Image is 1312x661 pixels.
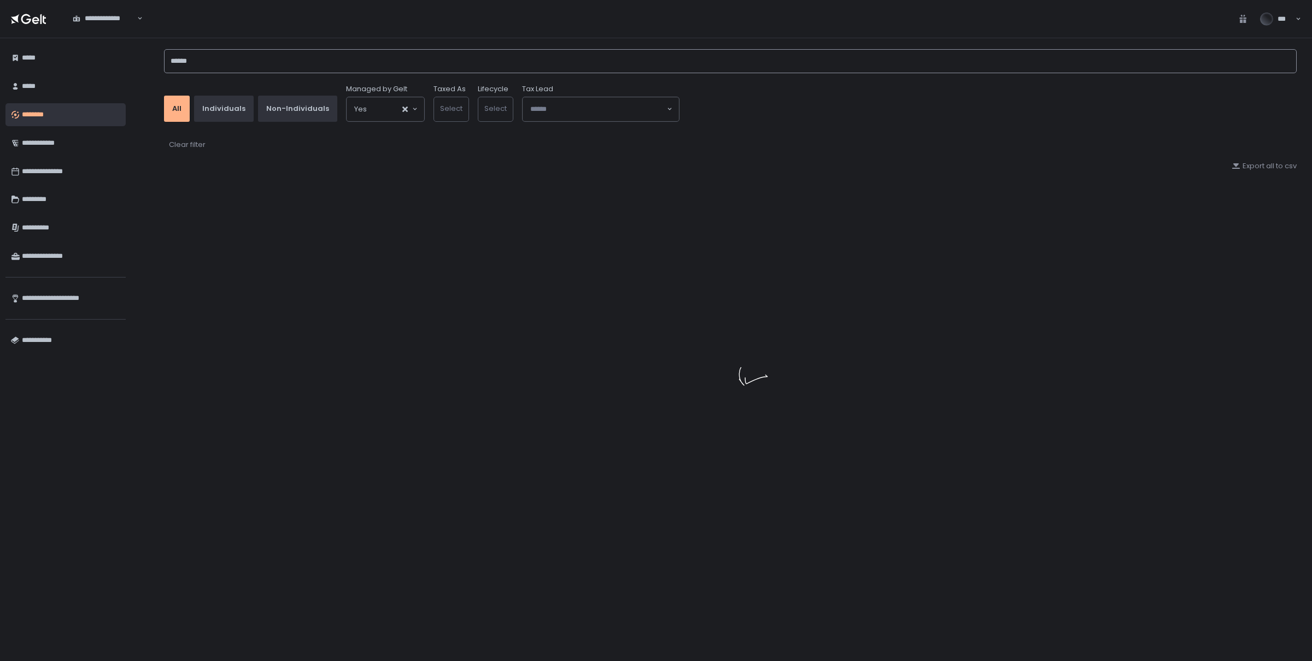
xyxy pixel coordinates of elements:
[135,13,136,24] input: Search for option
[169,140,206,150] div: Clear filter
[266,104,329,114] div: Non-Individuals
[194,96,254,122] button: Individuals
[168,139,206,150] button: Clear filter
[484,103,507,114] span: Select
[440,103,462,114] span: Select
[202,104,245,114] div: Individuals
[164,96,190,122] button: All
[522,84,553,94] span: Tax Lead
[1232,161,1297,171] button: Export all to csv
[434,84,466,94] label: Taxed As
[402,107,408,112] button: Clear Selected
[523,97,679,121] div: Search for option
[367,104,401,115] input: Search for option
[172,104,181,114] div: All
[347,97,424,121] div: Search for option
[66,7,143,30] div: Search for option
[354,104,367,115] span: Yes
[478,84,508,94] label: Lifecycle
[258,96,337,122] button: Non-Individuals
[346,84,407,94] span: Managed by Gelt
[530,104,666,115] input: Search for option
